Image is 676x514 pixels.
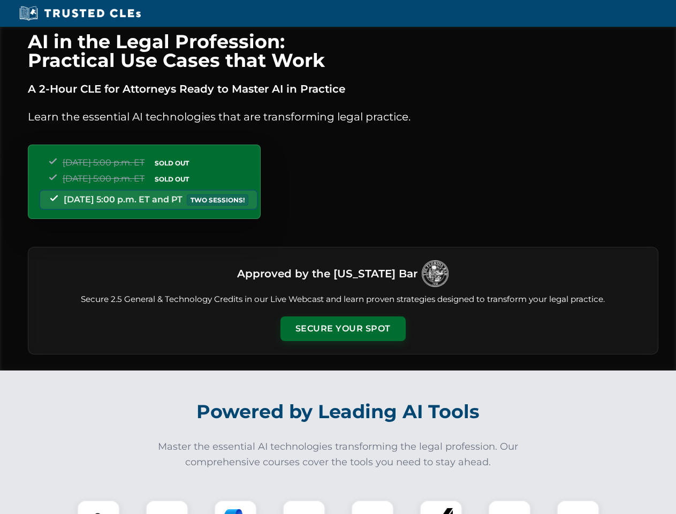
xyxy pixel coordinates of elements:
p: Master the essential AI technologies transforming the legal profession. Our comprehensive courses... [151,439,526,470]
span: SOLD OUT [151,157,193,169]
p: Secure 2.5 General & Technology Credits in our Live Webcast and learn proven strategies designed ... [41,293,645,306]
p: A 2-Hour CLE for Attorneys Ready to Master AI in Practice [28,80,658,97]
h3: Approved by the [US_STATE] Bar [237,264,417,283]
img: Logo [422,260,449,287]
img: Trusted CLEs [16,5,144,21]
p: Learn the essential AI technologies that are transforming legal practice. [28,108,658,125]
span: [DATE] 5:00 p.m. ET [63,157,145,168]
h2: Powered by Leading AI Tools [42,393,635,430]
h1: AI in the Legal Profession: Practical Use Cases that Work [28,32,658,70]
span: [DATE] 5:00 p.m. ET [63,173,145,184]
button: Secure Your Spot [280,316,406,341]
span: SOLD OUT [151,173,193,185]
